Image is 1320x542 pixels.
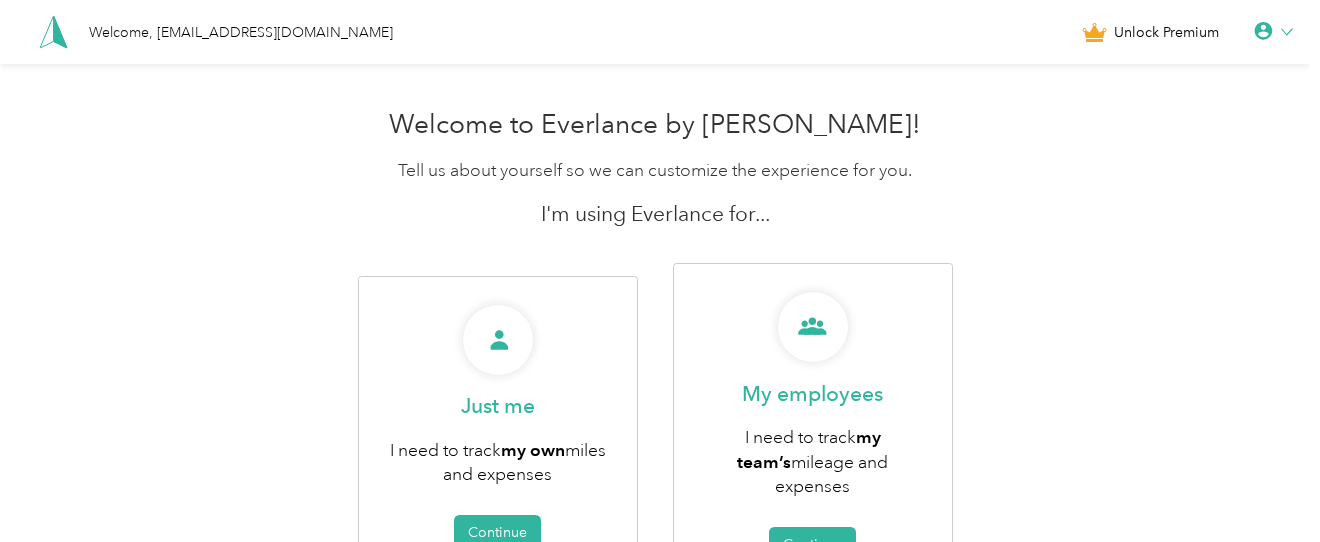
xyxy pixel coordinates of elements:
[328,158,983,183] p: Tell us about yourself so we can customize the experience for you.
[737,426,888,497] span: I need to track mileage and expenses
[328,200,983,228] p: I'm using Everlance for...
[1114,22,1219,43] span: Unlock Premium
[328,109,983,141] h1: Welcome to Everlance by [PERSON_NAME]!
[501,439,565,460] b: my own
[390,439,606,486] span: I need to track miles and expenses
[89,22,393,43] div: Welcome, [EMAIL_ADDRESS][DOMAIN_NAME]
[1208,430,1320,542] iframe: Everlance-gr Chat Button Frame
[742,380,883,408] p: My employees
[461,392,535,420] p: Just me
[737,426,881,472] b: my team’s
